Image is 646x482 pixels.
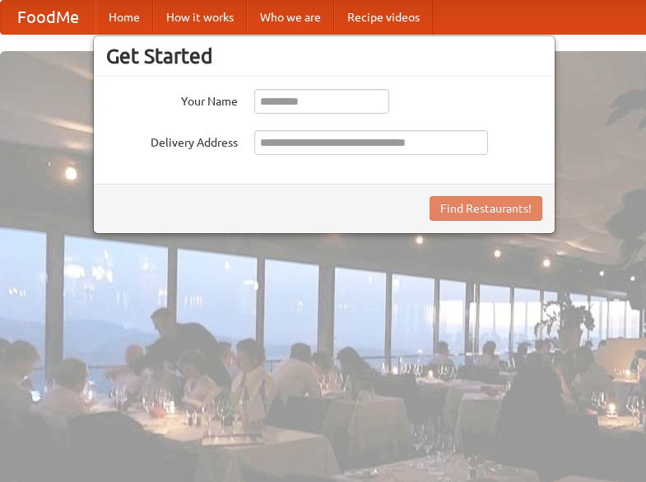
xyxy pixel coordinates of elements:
[1,1,95,34] a: FoodMe
[106,89,238,110] label: Your Name
[334,1,433,34] a: Recipe videos
[153,1,247,34] a: How it works
[95,1,153,34] a: Home
[247,1,334,34] a: Who we are
[106,130,238,151] label: Delivery Address
[106,44,542,68] h3: Get Started
[430,196,542,221] button: Find Restaurants!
